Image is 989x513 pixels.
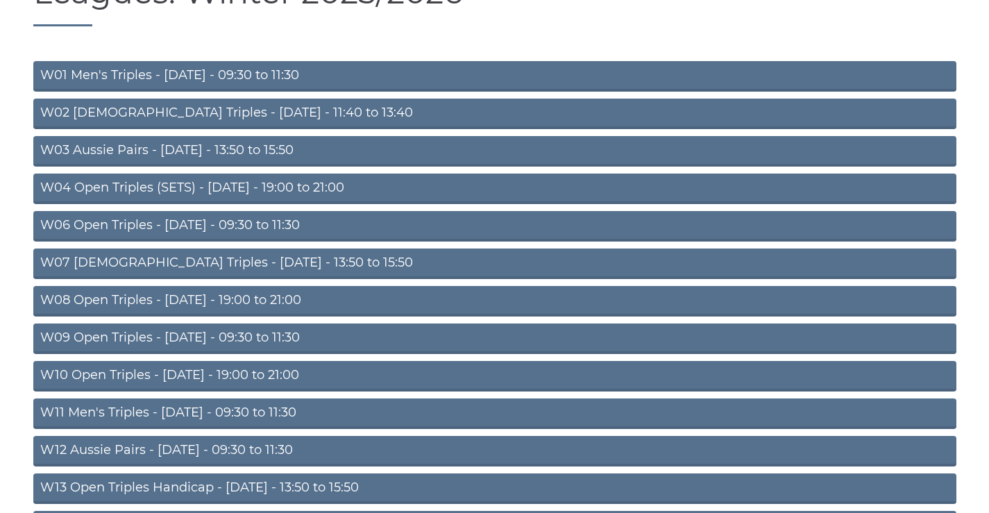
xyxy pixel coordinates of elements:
a: W10 Open Triples - [DATE] - 19:00 to 21:00 [33,361,956,392]
a: W01 Men's Triples - [DATE] - 09:30 to 11:30 [33,61,956,92]
a: W03 Aussie Pairs - [DATE] - 13:50 to 15:50 [33,136,956,167]
a: W04 Open Triples (SETS) - [DATE] - 19:00 to 21:00 [33,174,956,204]
a: W11 Men's Triples - [DATE] - 09:30 to 11:30 [33,398,956,429]
a: W06 Open Triples - [DATE] - 09:30 to 11:30 [33,211,956,242]
a: W12 Aussie Pairs - [DATE] - 09:30 to 11:30 [33,436,956,466]
a: W09 Open Triples - [DATE] - 09:30 to 11:30 [33,323,956,354]
a: W08 Open Triples - [DATE] - 19:00 to 21:00 [33,286,956,317]
a: W07 [DEMOGRAPHIC_DATA] Triples - [DATE] - 13:50 to 15:50 [33,249,956,279]
a: W02 [DEMOGRAPHIC_DATA] Triples - [DATE] - 11:40 to 13:40 [33,99,956,129]
a: W13 Open Triples Handicap - [DATE] - 13:50 to 15:50 [33,473,956,504]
